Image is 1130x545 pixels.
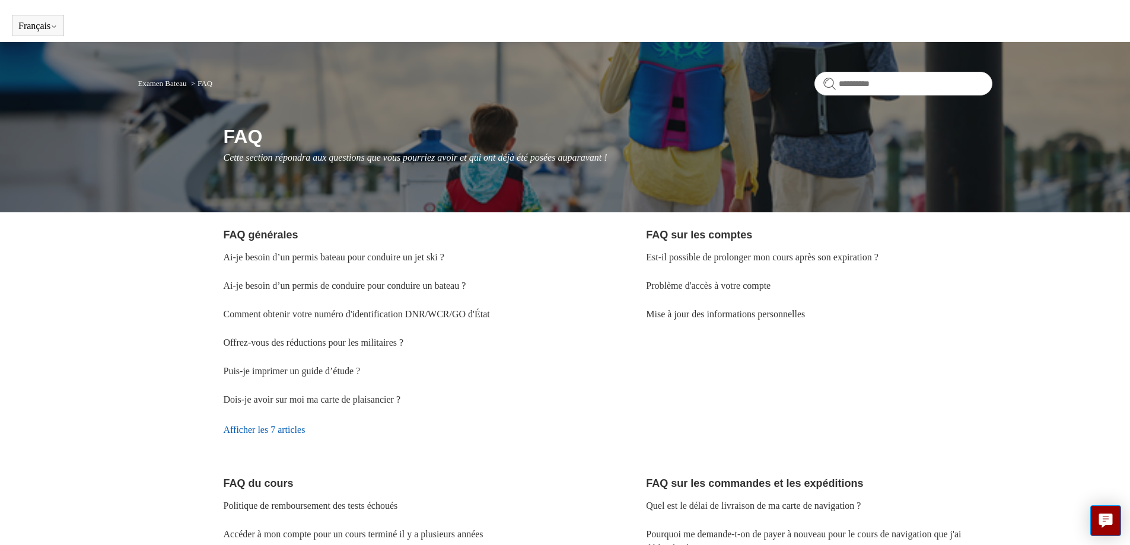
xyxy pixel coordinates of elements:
[224,337,404,348] a: Offrez-vous des réductions pour les militaires ?
[646,229,752,241] a: FAQ sur les comptes
[224,366,361,376] a: Puis-je imprimer un guide d’étude ?
[224,529,483,539] a: Accéder à mon compte pour un cours terminé il y a plusieurs années
[189,79,212,88] li: FAQ
[138,79,189,88] li: Examen Bateau
[224,122,992,151] h1: FAQ
[646,477,863,489] a: FAQ sur les commandes et les expéditions
[224,394,401,404] a: Dois-je avoir sur moi ma carte de plaisancier ?
[224,501,398,511] a: Politique de remboursement des tests échoués
[224,151,992,165] p: Cette section répondra aux questions que vous pourriez avoir et qui ont déjà été posées auparavant !
[138,79,187,88] a: Examen Bateau
[646,252,878,262] a: Est-il possible de prolonger mon cours après son expiration ?
[224,414,569,446] a: Afficher les 7 articles
[18,21,58,31] button: Français
[224,309,490,319] a: Comment obtenir votre numéro d'identification DNR/WCR/GO d'État
[224,281,466,291] a: Ai-je besoin d’un permis de conduire pour conduire un bateau ?
[646,501,861,511] a: Quel est le délai de livraison de ma carte de navigation ?
[224,252,444,262] a: Ai-je besoin d’un permis bateau pour conduire un jet ski ?
[646,281,771,291] a: Problème d'accès à votre compte
[224,229,298,241] a: FAQ générales
[224,477,294,489] a: FAQ du cours
[1090,505,1121,536] button: Live chat
[814,72,992,95] input: Rechercher
[646,309,805,319] a: Mise à jour des informations personnelles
